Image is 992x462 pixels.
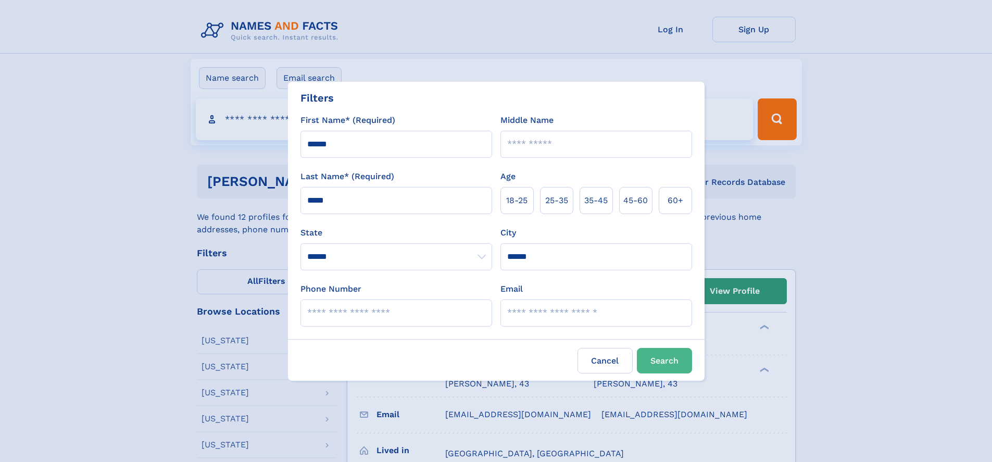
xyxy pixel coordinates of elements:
[300,283,361,295] label: Phone Number
[300,227,492,239] label: State
[500,283,523,295] label: Email
[623,194,648,207] span: 45‑60
[500,227,516,239] label: City
[300,170,394,183] label: Last Name* (Required)
[668,194,683,207] span: 60+
[300,114,395,127] label: First Name* (Required)
[637,348,692,373] button: Search
[584,194,608,207] span: 35‑45
[500,170,516,183] label: Age
[300,90,334,106] div: Filters
[500,114,554,127] label: Middle Name
[577,348,633,373] label: Cancel
[506,194,528,207] span: 18‑25
[545,194,568,207] span: 25‑35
